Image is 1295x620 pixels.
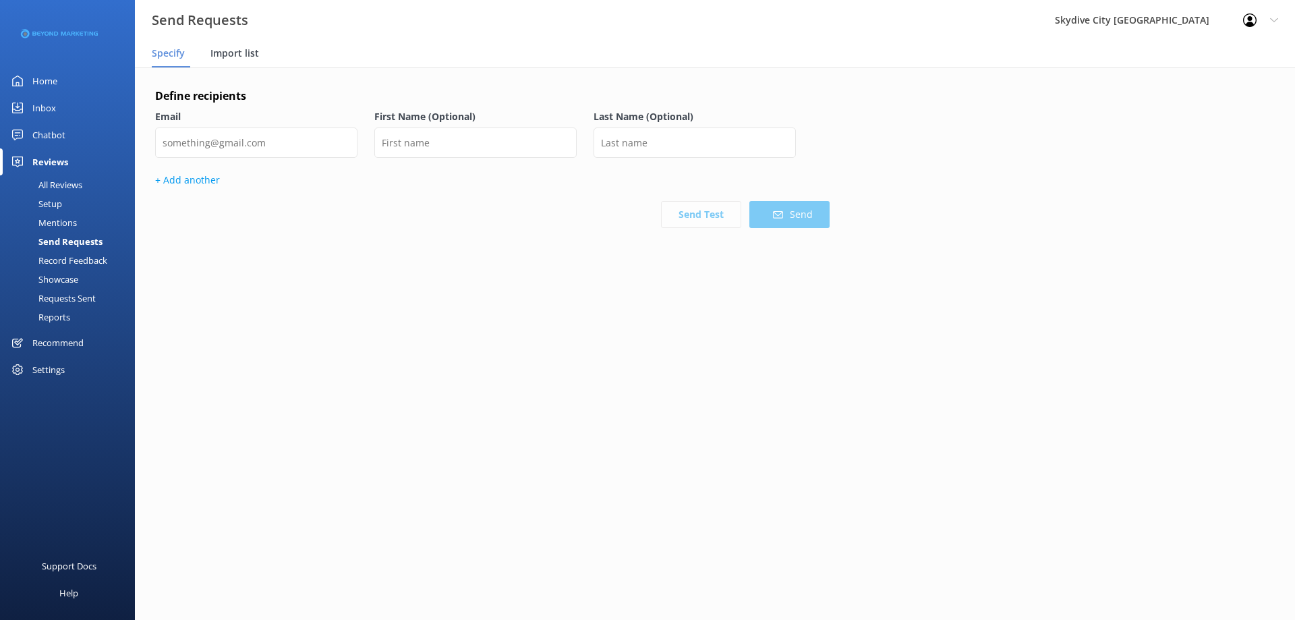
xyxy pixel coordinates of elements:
[8,175,82,194] div: All Reviews
[59,580,78,607] div: Help
[155,128,357,158] input: something@gmail.com
[8,194,135,213] a: Setup
[8,251,107,270] div: Record Feedback
[8,175,135,194] a: All Reviews
[8,213,135,232] a: Mentions
[374,109,577,124] label: First Name (Optional)
[155,173,830,188] p: + Add another
[152,9,248,31] h3: Send Requests
[8,232,103,251] div: Send Requests
[594,128,796,158] input: Last name
[32,329,84,356] div: Recommend
[8,270,78,289] div: Showcase
[8,289,96,308] div: Requests Sent
[152,47,185,60] span: Specify
[374,128,577,158] input: First name
[8,308,135,327] a: Reports
[32,94,56,121] div: Inbox
[8,289,135,308] a: Requests Sent
[8,213,77,232] div: Mentions
[32,148,68,175] div: Reviews
[155,109,357,124] label: Email
[8,194,62,213] div: Setup
[8,232,135,251] a: Send Requests
[32,121,65,148] div: Chatbot
[32,67,57,94] div: Home
[42,553,96,580] div: Support Docs
[20,23,98,45] img: 3-1676954853.png
[8,308,70,327] div: Reports
[155,88,830,105] h4: Define recipients
[210,47,259,60] span: Import list
[8,251,135,270] a: Record Feedback
[594,109,796,124] label: Last Name (Optional)
[8,270,135,289] a: Showcase
[32,356,65,383] div: Settings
